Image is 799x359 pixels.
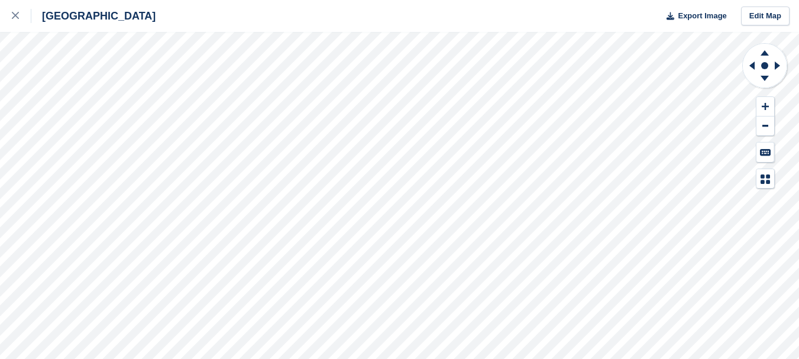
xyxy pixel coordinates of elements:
span: Export Image [678,10,726,22]
button: Zoom Out [756,117,774,136]
button: Export Image [659,7,727,26]
a: Edit Map [741,7,790,26]
button: Keyboard Shortcuts [756,143,774,162]
button: Zoom In [756,97,774,117]
button: Map Legend [756,169,774,189]
div: [GEOGRAPHIC_DATA] [31,9,156,23]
